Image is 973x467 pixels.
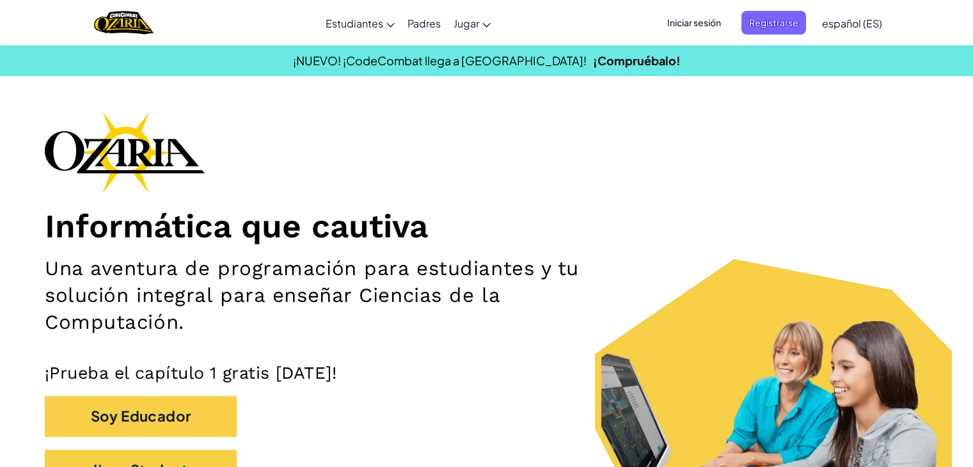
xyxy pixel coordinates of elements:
[593,53,681,68] a: ¡Compruébalo!
[741,11,806,35] button: Registrarse
[94,10,154,36] a: Ozaria by CodeCombat logo
[45,255,637,336] h2: Una aventura de programación para estudiantes y tu solución integral para enseñar Ciencias de la ...
[660,11,729,35] button: Iniciar sesión
[447,6,497,40] a: Jugar
[94,10,154,36] img: Home
[45,396,237,436] button: Soy Educador
[45,362,928,383] p: ¡Prueba el capítulo 1 gratis [DATE]!
[816,6,889,40] a: español (ES)
[454,17,479,30] span: Jugar
[326,17,383,30] span: Estudiantes
[822,17,882,30] span: español (ES)
[401,6,447,40] a: Padres
[293,53,587,68] span: ¡NUEVO! ¡CodeCombat llega a [GEOGRAPHIC_DATA]!
[45,206,928,246] h1: Informática que cautiva
[45,111,205,193] img: Ozaria branding logo
[319,6,401,40] a: Estudiantes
